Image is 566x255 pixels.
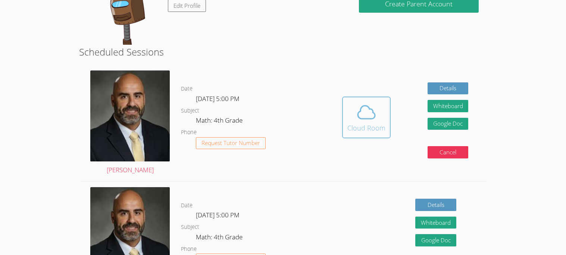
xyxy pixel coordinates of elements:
[342,97,391,138] button: Cloud Room
[428,100,469,112] button: Whiteboard
[181,84,193,94] dt: Date
[90,70,170,161] img: avatar.png
[196,211,240,219] span: [DATE] 5:00 PM
[196,137,266,149] button: Request Tutor Number
[428,118,469,130] a: Google Doc
[196,232,244,245] dd: Math: 4th Grade
[181,106,199,116] dt: Subject
[415,217,456,229] button: Whiteboard
[181,128,197,137] dt: Phone
[181,245,197,254] dt: Phone
[415,199,456,211] a: Details
[196,115,244,128] dd: Math: 4th Grade
[79,45,487,59] h2: Scheduled Sessions
[428,146,469,158] button: Cancel
[428,82,469,95] a: Details
[347,123,385,133] div: Cloud Room
[415,234,456,246] a: Google Doc
[90,70,170,176] a: [PERSON_NAME]
[201,140,260,146] span: Request Tutor Number
[181,201,193,210] dt: Date
[181,223,199,232] dt: Subject
[196,94,240,103] span: [DATE] 5:00 PM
